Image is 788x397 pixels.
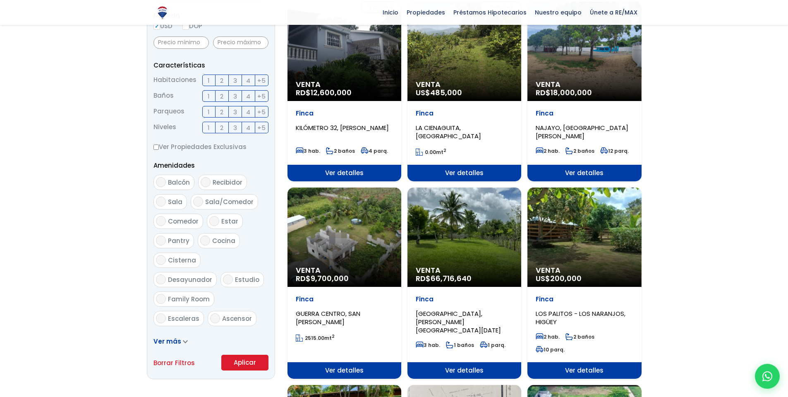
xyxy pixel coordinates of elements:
span: 1 [208,91,210,101]
span: 3 [233,107,237,117]
span: Comedor [168,217,199,226]
span: 4 [246,91,250,101]
span: Ver detalles [527,362,641,379]
input: Recibidor [201,177,211,187]
input: Desayunador [156,274,166,284]
span: 4 [246,123,250,133]
span: Ascensor [222,314,252,323]
span: RD$ [536,87,592,98]
span: 3 hab. [296,147,320,154]
span: 2 hab. [536,333,560,340]
span: 3 hab. [416,342,440,349]
input: Cisterna [156,255,166,265]
p: Finca [296,295,393,303]
span: Estudio [235,275,259,284]
span: 0.00 [425,149,436,156]
span: Cisterna [168,256,196,265]
a: Ver más [153,337,188,346]
span: Únete a RE/MAX [586,6,642,19]
span: Ver detalles [407,362,521,379]
img: Logo de REMAX [155,5,170,20]
span: Baños [153,90,174,102]
span: US$ [536,273,582,284]
span: Habitaciones [153,75,196,86]
p: Características [153,60,268,70]
span: Sala [168,197,182,206]
span: 1 [208,123,210,133]
span: 200,000 [550,273,582,284]
span: 4 [246,107,250,117]
sup: 2 [443,147,446,154]
span: mt [296,334,335,342]
span: Cocina [212,236,235,245]
span: RD$ [416,273,472,284]
a: Borrar Filtros [153,358,195,368]
span: 9,700,000 [311,273,349,284]
p: Amenidades [153,160,268,171]
p: Finca [416,295,513,303]
span: Venta [416,266,513,274]
a: Venta US$200,000 Finca LOS PALITOS - LOS NARANJOS, HIGÜEY 2 hab. 2 baños 10 parq. Ver detalles [527,188,641,379]
span: Inicio [378,6,402,19]
span: Nuestro equipo [531,6,586,19]
button: Aplicar [221,355,268,371]
span: +5 [257,75,266,86]
span: [GEOGRAPHIC_DATA], [PERSON_NAME][GEOGRAPHIC_DATA][DATE] [416,309,501,334]
input: Escaleras [156,313,166,323]
span: US$ [416,87,462,98]
span: Recibidor [213,178,242,187]
span: 2 baños [326,147,355,154]
span: 2515.00 [305,334,324,342]
span: 12 parq. [600,147,629,154]
span: 4 [246,75,250,86]
label: Ver Propiedades Exclusivas [153,142,268,152]
span: Ver detalles [287,165,401,181]
span: 2 baños [565,147,594,154]
span: RD$ [296,273,349,284]
span: KILÓMETRO 32, [PERSON_NAME] [296,123,389,132]
input: Estudio [223,274,233,284]
span: LA CIENAGUITA, [GEOGRAPHIC_DATA] [416,123,481,140]
p: Finca [296,109,393,118]
sup: 2 [332,333,335,339]
span: Venta [296,266,393,274]
span: +5 [257,107,266,117]
span: 2 [220,107,223,117]
input: Cocina [200,236,210,245]
input: Comedor [156,216,166,226]
span: 4 parq. [361,147,388,154]
span: Ver detalles [527,165,641,181]
label: USD [153,21,172,31]
span: Desayunador [168,275,212,284]
span: Escaleras [168,314,199,323]
p: Finca [536,109,633,118]
input: Family Room [156,294,166,304]
span: mt [416,149,446,156]
input: Pantry [156,236,166,245]
label: DOP [182,21,202,31]
span: Venta [416,80,513,89]
span: NAJAYO, [GEOGRAPHIC_DATA][PERSON_NAME] [536,123,628,140]
span: Venta [536,80,633,89]
span: 2 baños [565,333,594,340]
span: 10 parq. [536,346,565,353]
span: GUERRA CENTRO, SAN [PERSON_NAME] [296,309,360,326]
span: 1 baños [446,342,474,349]
a: Venta RD$66,716,640 Finca [GEOGRAPHIC_DATA], [PERSON_NAME][GEOGRAPHIC_DATA][DATE] 3 hab. 1 baños ... [407,188,521,379]
input: Sala/Comedor [193,197,203,207]
span: 2 [220,91,223,101]
input: Precio mínimo [153,36,209,49]
input: Precio máximo [213,36,268,49]
span: RD$ [296,87,352,98]
input: DOP [182,23,189,30]
span: Family Room [168,295,210,303]
input: Ascensor [210,313,220,323]
span: 2 [220,123,223,133]
span: Sala/Comedor [205,197,254,206]
span: Niveles [153,122,176,133]
span: Estar [221,217,238,226]
span: 485,000 [430,87,462,98]
input: Balcón [156,177,166,187]
input: Sala [156,197,166,207]
span: 1 parq. [480,342,505,349]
